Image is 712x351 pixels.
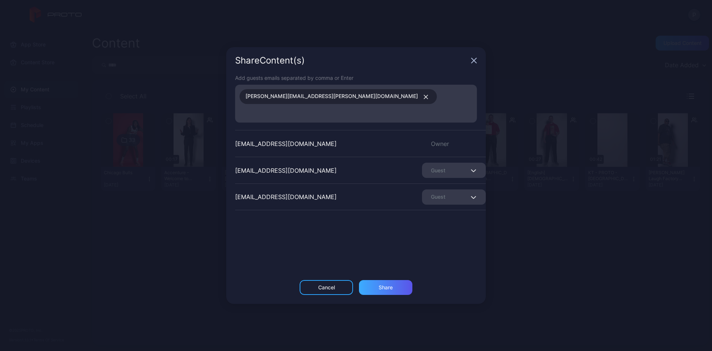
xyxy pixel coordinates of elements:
button: Guest [422,163,486,178]
button: Share [359,280,412,295]
button: Guest [422,189,486,205]
span: [PERSON_NAME][EMAIL_ADDRESS][PERSON_NAME][DOMAIN_NAME] [245,92,418,101]
div: Add guests emails separated by comma or Enter [235,74,477,82]
div: Cancel [318,285,335,290]
button: Cancel [300,280,353,295]
div: [EMAIL_ADDRESS][DOMAIN_NAME] [235,192,337,201]
div: Share Content (s) [235,56,468,65]
div: [EMAIL_ADDRESS][DOMAIN_NAME] [235,166,337,175]
div: Share [379,285,393,290]
div: [EMAIL_ADDRESS][DOMAIN_NAME] [235,139,337,148]
div: Owner [422,139,486,148]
